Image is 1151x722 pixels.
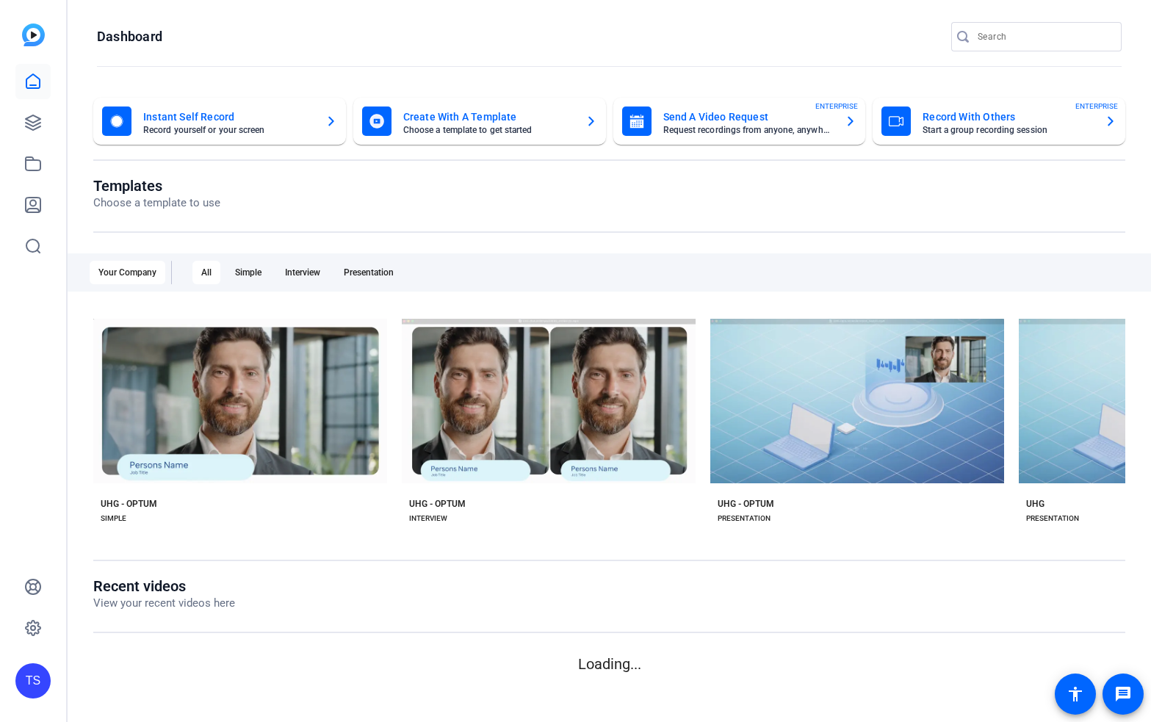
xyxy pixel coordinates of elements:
h1: Dashboard [97,28,162,46]
p: Choose a template to use [93,195,220,212]
mat-card-title: Create With A Template [403,108,574,126]
mat-card-subtitle: Start a group recording session [923,126,1093,134]
p: Loading... [93,653,1125,675]
div: Simple [226,261,270,284]
mat-icon: accessibility [1067,685,1084,703]
h1: Recent videos [93,577,235,595]
button: Instant Self RecordRecord yourself or your screen [93,98,346,145]
div: Your Company [90,261,165,284]
mat-card-subtitle: Choose a template to get started [403,126,574,134]
input: Search [978,28,1110,46]
div: TS [15,663,51,698]
div: Presentation [335,261,403,284]
div: INTERVIEW [409,513,447,524]
div: PRESENTATION [718,513,771,524]
div: PRESENTATION [1026,513,1079,524]
button: Send A Video RequestRequest recordings from anyone, anywhereENTERPRISE [613,98,866,145]
span: ENTERPRISE [815,101,858,112]
mat-card-title: Instant Self Record [143,108,314,126]
button: Create With A TemplateChoose a template to get started [353,98,606,145]
mat-card-title: Record With Others [923,108,1093,126]
div: UHG [1026,498,1044,510]
div: Interview [276,261,329,284]
mat-card-subtitle: Request recordings from anyone, anywhere [663,126,834,134]
h1: Templates [93,177,220,195]
div: All [192,261,220,284]
div: UHG - OPTUM [409,498,466,510]
div: UHG - OPTUM [101,498,157,510]
img: blue-gradient.svg [22,24,45,46]
p: View your recent videos here [93,595,235,612]
mat-icon: message [1114,685,1132,703]
div: SIMPLE [101,513,126,524]
span: ENTERPRISE [1075,101,1118,112]
mat-card-title: Send A Video Request [663,108,834,126]
mat-card-subtitle: Record yourself or your screen [143,126,314,134]
div: UHG - OPTUM [718,498,774,510]
button: Record With OthersStart a group recording sessionENTERPRISE [873,98,1125,145]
